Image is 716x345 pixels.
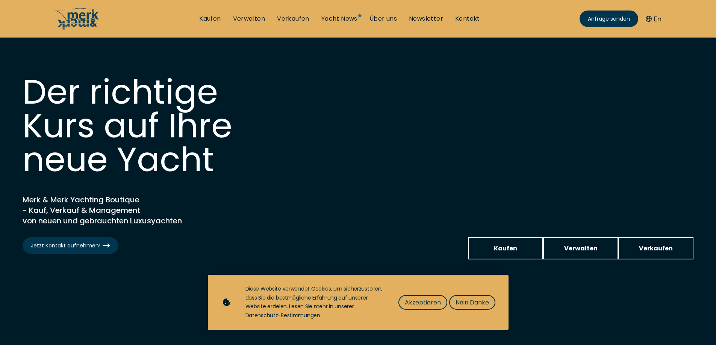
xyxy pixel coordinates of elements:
[468,237,543,259] a: Kaufen
[199,15,221,23] a: Kaufen
[455,15,480,23] a: Kontakt
[456,298,489,307] span: Nein Danke
[639,244,673,253] span: Verkaufen
[245,285,383,320] div: Diese Website verwendet Cookies, um sicherzustellen, dass Sie die bestmögliche Erfahrung auf unse...
[23,237,118,254] a: Jetzt Kontakt aufnehmen!
[233,15,265,23] a: Verwalten
[369,15,397,23] a: Über uns
[588,15,630,23] span: Anfrage senden
[409,15,443,23] a: Newsletter
[23,75,248,176] h1: Der richtige Kurs auf Ihre neue Yacht
[449,295,495,310] button: Nein Danke
[564,244,598,253] span: Verwalten
[23,194,210,226] h2: Merk & Merk Yachting Boutique - Kauf, Verkauf & Management von neuen und gebrauchten Luxusyachten
[405,298,441,307] span: Akzeptieren
[31,242,110,250] span: Jetzt Kontakt aufnehmen!
[494,244,517,253] span: Kaufen
[646,14,662,24] button: En
[398,295,447,310] button: Akzeptieren
[580,11,638,27] a: Anfrage senden
[618,237,693,259] a: Verkaufen
[245,312,320,319] a: Datenschutz-Bestimmungen
[321,15,357,23] a: Yacht News
[543,237,618,259] a: Verwalten
[277,15,309,23] a: Verkaufen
